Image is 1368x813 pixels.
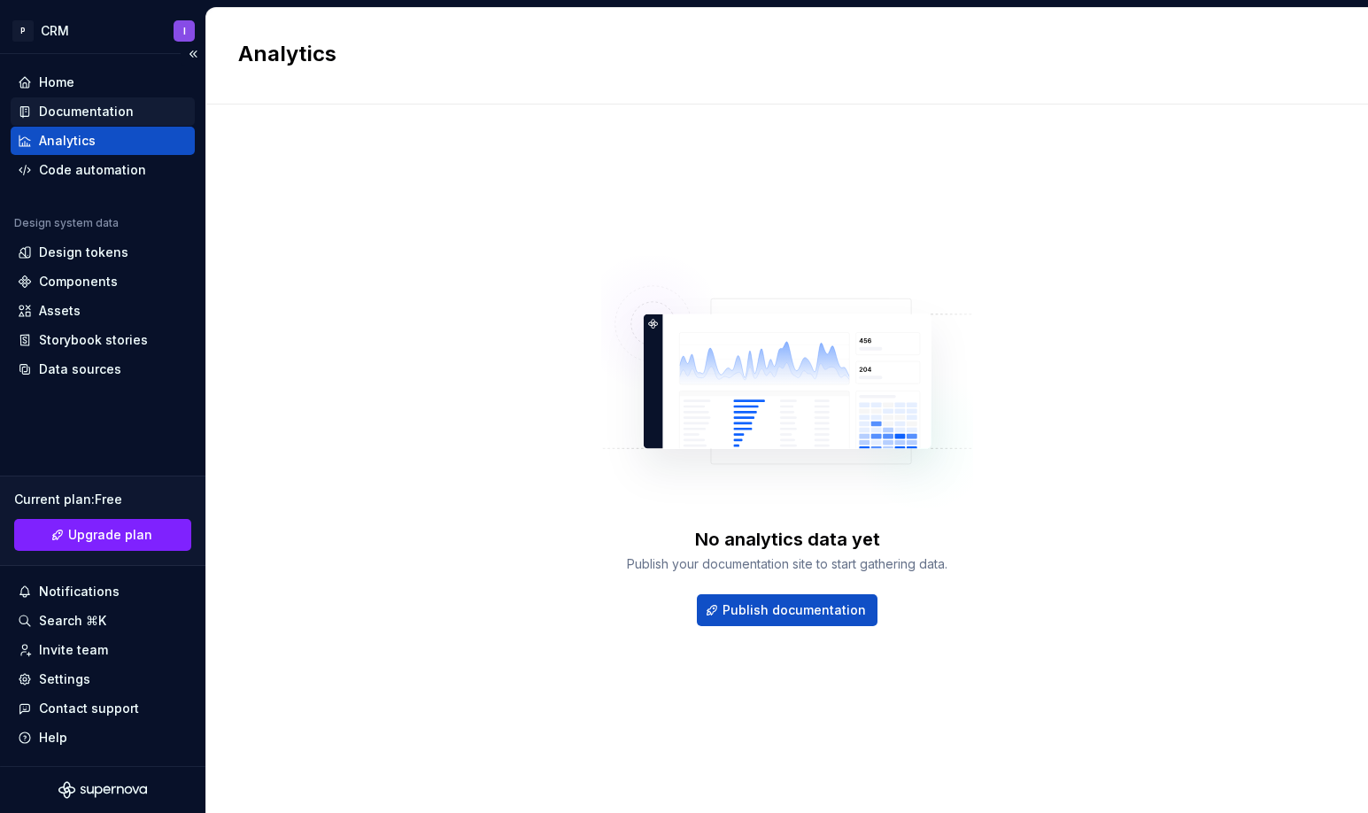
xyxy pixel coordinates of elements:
div: Help [39,729,67,747]
div: Contact support [39,700,139,717]
div: Analytics [39,132,96,150]
a: Documentation [11,97,195,126]
div: Invite team [39,641,108,659]
div: P [12,20,34,42]
button: Collapse sidebar [181,42,205,66]
div: Data sources [39,360,121,378]
button: Publish documentation [697,594,877,626]
div: Current plan : Free [14,491,191,508]
a: Settings [11,665,195,693]
div: Design system data [14,216,119,230]
div: Design tokens [39,244,128,261]
span: Upgrade plan [68,526,152,544]
a: Code automation [11,156,195,184]
div: Home [39,74,74,91]
div: Components [39,273,118,290]
div: I [183,24,186,38]
a: Home [11,68,195,97]
svg: Supernova Logo [58,781,147,799]
a: Analytics [11,127,195,155]
button: Notifications [11,577,195,606]
a: Upgrade plan [14,519,191,551]
div: Publish your documentation site to start gathering data. [627,555,947,573]
span: Publish documentation [723,601,866,619]
div: Assets [39,302,81,320]
button: Search ⌘K [11,607,195,635]
div: No analytics data yet [695,527,880,552]
div: Storybook stories [39,331,148,349]
button: PCRMI [4,12,202,50]
a: Design tokens [11,238,195,267]
div: Documentation [39,103,134,120]
div: Notifications [39,583,120,600]
div: Search ⌘K [39,612,106,630]
a: Storybook stories [11,326,195,354]
button: Contact support [11,694,195,723]
a: Data sources [11,355,195,383]
div: Code automation [39,161,146,179]
h2: Analytics [238,40,1315,68]
div: CRM [41,22,69,40]
a: Assets [11,297,195,325]
div: Settings [39,670,90,688]
a: Invite team [11,636,195,664]
a: Components [11,267,195,296]
button: Help [11,724,195,752]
